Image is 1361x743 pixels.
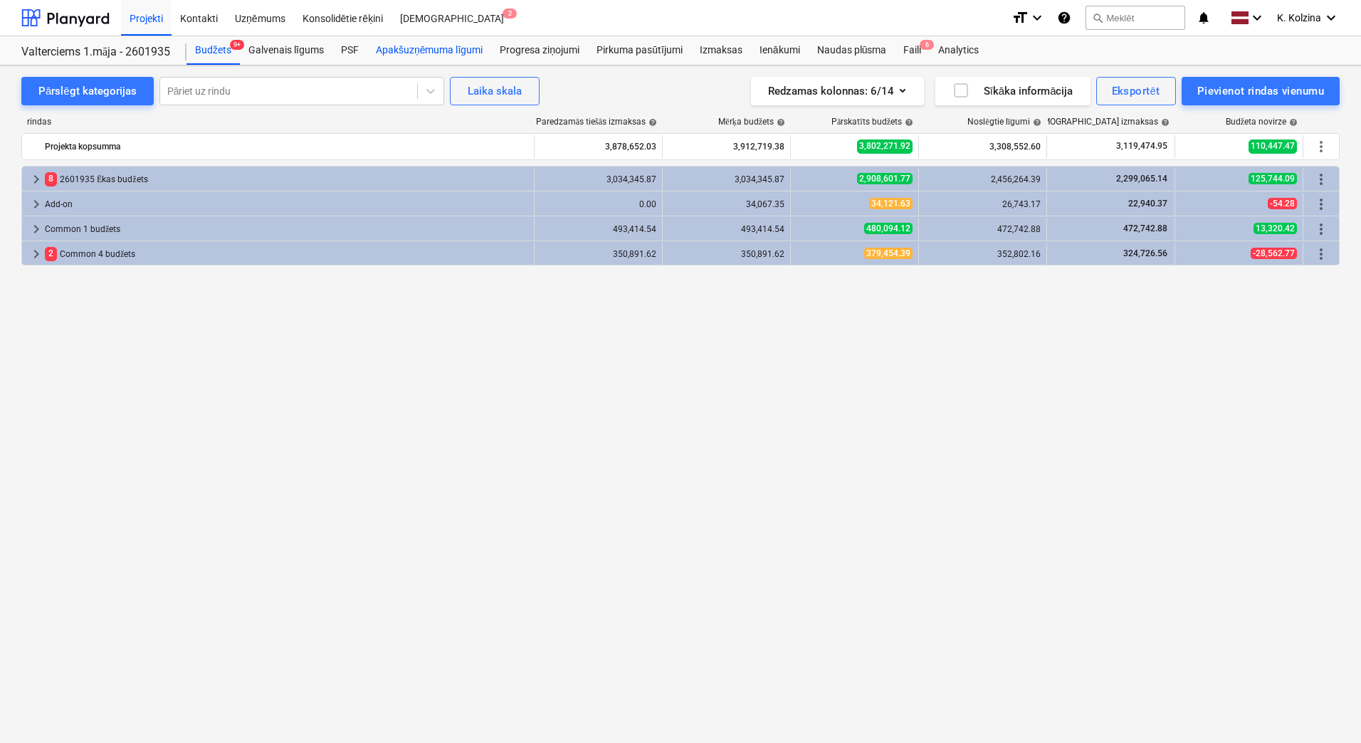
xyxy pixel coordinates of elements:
[1254,223,1297,234] span: 13,320.42
[367,36,491,65] div: Apakšuzņēmuma līgumi
[1249,9,1266,26] i: keyboard_arrow_down
[1323,9,1340,26] i: keyboard_arrow_down
[1030,117,1170,127] div: [DEMOGRAPHIC_DATA] izmaksas
[809,36,895,65] a: Naudas plūsma
[332,36,367,65] a: PSF
[751,77,924,105] button: Redzamas kolonnas:6/14
[952,82,1073,100] div: Sīkāka informācija
[540,135,656,158] div: 3,878,652.03
[21,117,535,127] div: rindas
[1112,82,1160,100] div: Eksportēt
[1115,140,1169,152] span: 3,119,474.95
[540,199,656,209] div: 0.00
[902,118,913,127] span: help
[1277,12,1321,23] span: K. Kolzina
[646,118,657,127] span: help
[1286,118,1298,127] span: help
[540,224,656,234] div: 493,414.54
[935,77,1091,105] button: Sīkāka informācija
[38,82,137,100] div: Pārslēgt kategorijas
[895,36,930,65] a: Faili6
[1313,138,1330,155] span: Vairāk darbību
[45,135,528,158] div: Projekta kopsumma
[186,36,240,65] a: Budžets9+
[540,249,656,259] div: 350,891.62
[1249,139,1297,153] span: 110,447.47
[450,77,540,105] button: Laika skala
[668,249,784,259] div: 350,891.62
[1290,675,1361,743] iframe: Chat Widget
[1011,9,1029,26] i: format_size
[491,36,588,65] a: Progresa ziņojumi
[1182,77,1340,105] button: Pievienot rindas vienumu
[857,173,913,184] span: 2,908,601.77
[925,135,1041,158] div: 3,308,552.60
[925,249,1041,259] div: 352,802.16
[28,221,45,238] span: keyboard_arrow_right
[468,82,522,100] div: Laika skala
[1115,174,1169,184] span: 2,299,065.14
[967,117,1041,127] div: Noslēgtie līgumi
[186,36,240,65] div: Budžets
[21,77,154,105] button: Pārslēgt kategorijas
[1096,77,1176,105] button: Eksportēt
[857,139,913,153] span: 3,802,271.92
[668,174,784,184] div: 3,034,345.87
[774,118,785,127] span: help
[925,174,1041,184] div: 2,456,264.39
[1313,196,1330,213] span: Vairāk darbību
[1092,12,1103,23] span: search
[1029,9,1046,26] i: keyboard_arrow_down
[45,247,57,260] span: 2
[1197,9,1211,26] i: notifications
[1268,198,1297,209] span: -54.28
[536,117,657,127] div: Paredzamās tiešās izmaksas
[691,36,751,65] a: Izmaksas
[930,36,987,65] a: Analytics
[1251,248,1297,259] span: -28,562.77
[540,174,656,184] div: 3,034,345.87
[831,117,913,127] div: Pārskatīts budžets
[1030,118,1041,127] span: help
[1313,171,1330,188] span: Vairāk darbību
[21,45,169,60] div: Valterciems 1.māja - 2601935
[668,135,784,158] div: 3,912,719.38
[668,199,784,209] div: 34,067.35
[1226,117,1298,127] div: Budžeta novirze
[1313,246,1330,263] span: Vairāk darbību
[1158,118,1170,127] span: help
[588,36,691,65] a: Pirkuma pasūtījumi
[864,223,913,234] span: 480,094.12
[925,199,1041,209] div: 26,743.17
[718,117,785,127] div: Mērķa budžets
[45,172,57,186] span: 8
[1249,173,1297,184] span: 125,744.09
[503,9,517,19] span: 2
[864,248,913,259] span: 379,454.39
[768,82,907,100] div: Redzamas kolonnas : 6/14
[668,224,784,234] div: 493,414.54
[1313,221,1330,238] span: Vairāk darbību
[45,218,528,241] div: Common 1 budžets
[230,40,244,50] span: 9+
[1057,9,1071,26] i: Zināšanu pamats
[28,196,45,213] span: keyboard_arrow_right
[45,168,528,191] div: 2601935 Ēkas budžets
[1127,199,1169,209] span: 22,940.37
[45,193,528,216] div: Add-on
[1086,6,1185,30] button: Meklēt
[925,224,1041,234] div: 472,742.88
[895,36,930,65] div: Faili
[240,36,332,65] a: Galvenais līgums
[1122,223,1169,233] span: 472,742.88
[1197,82,1324,100] div: Pievienot rindas vienumu
[751,36,809,65] a: Ienākumi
